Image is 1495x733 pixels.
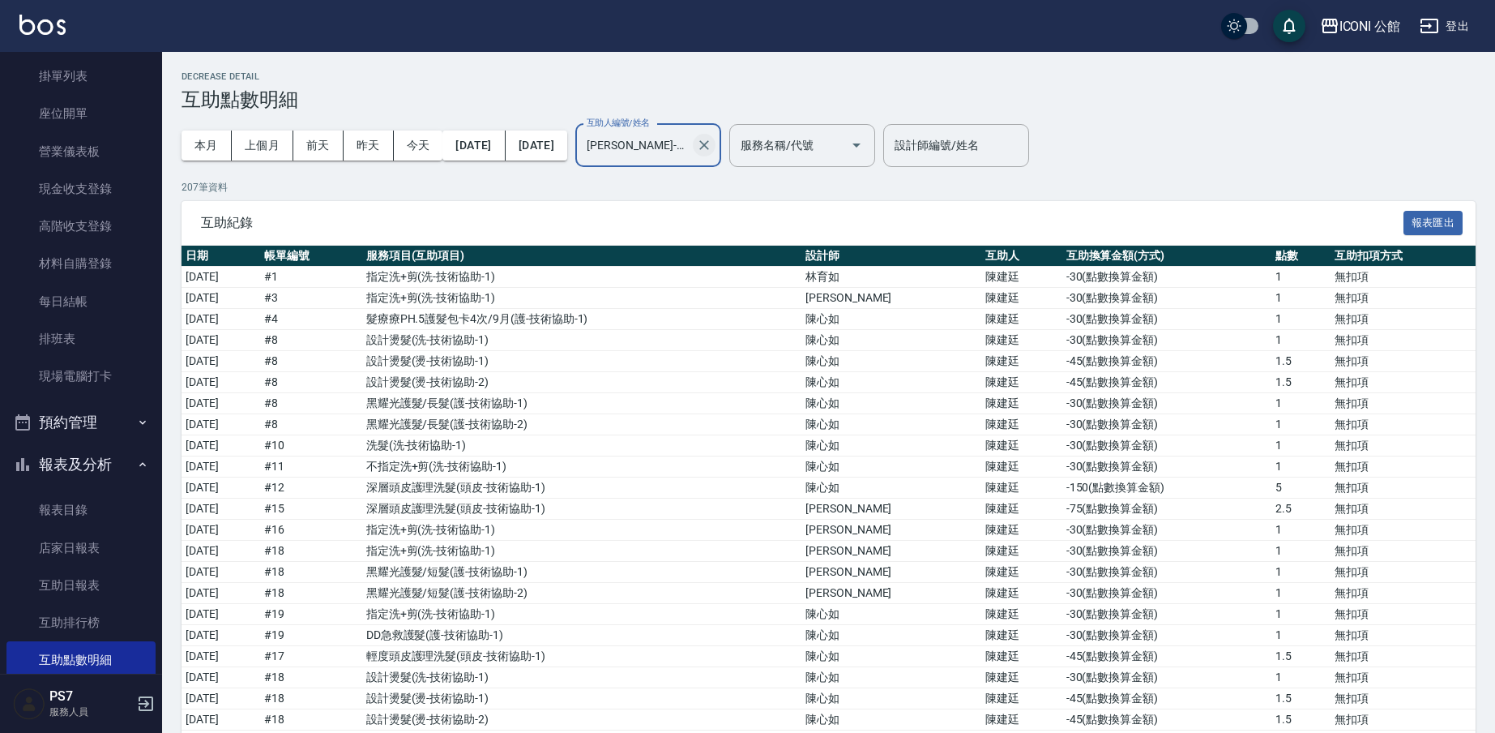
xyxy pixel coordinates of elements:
td: 設計燙髮 ( 燙-技術協助-2 ) [362,372,801,393]
td: [DATE] [182,330,260,351]
td: 陳心如 [801,330,981,351]
td: 設計燙髮 ( 燙-技術協助-1 ) [362,688,801,709]
td: -30 ( 點數換算金額 ) [1062,330,1272,351]
td: 無扣項 [1331,541,1476,562]
td: 無扣項 [1331,414,1476,435]
td: 無扣項 [1331,288,1476,309]
a: 互助日報表 [6,567,156,604]
td: 1 [1271,583,1330,604]
td: # 8 [260,414,362,435]
th: 日期 [182,246,260,267]
td: # 10 [260,435,362,457]
td: -30 ( 點數換算金額 ) [1062,309,1272,330]
th: 點數 [1271,246,1330,267]
td: 陳心如 [801,478,981,499]
h3: 互助點數明細 [182,88,1476,111]
a: 店家日報表 [6,529,156,567]
td: [PERSON_NAME] [801,499,981,520]
td: 設計燙髮 ( 燙-技術協助-2 ) [362,709,801,731]
td: 林育如 [801,267,981,288]
td: 深層頭皮護理洗髮 ( 頭皮-技術協助-1 ) [362,478,801,499]
td: 無扣項 [1331,688,1476,709]
td: # 8 [260,330,362,351]
td: 陳心如 [801,435,981,457]
a: 掛單列表 [6,58,156,95]
a: 每日結帳 [6,283,156,320]
h5: PS7 [49,688,132,705]
td: 無扣項 [1331,667,1476,688]
td: [DATE] [182,457,260,478]
td: 5 [1271,478,1330,499]
th: 設計師 [801,246,981,267]
button: [DATE] [506,131,567,161]
td: 陳心如 [801,604,981,625]
a: 現金收支登錄 [6,170,156,208]
button: 報表匯出 [1403,211,1463,236]
td: 無扣項 [1331,709,1476,731]
td: 無扣項 [1331,520,1476,541]
td: 陳建廷 [981,414,1061,435]
td: 1 [1271,457,1330,478]
td: 陳建廷 [981,330,1061,351]
td: 1 [1271,330,1330,351]
td: [DATE] [182,435,260,457]
td: 深層頭皮護理洗髮 ( 頭皮-技術協助-1 ) [362,499,801,520]
td: [DATE] [182,288,260,309]
td: 陳建廷 [981,646,1061,667]
td: 陳建廷 [981,435,1061,457]
td: # 8 [260,351,362,372]
button: 前天 [293,131,344,161]
td: 黑耀光護髮/長髮 ( 護-技術協助-1 ) [362,393,801,414]
label: 互助人編號/姓名 [587,117,650,129]
td: 陳建廷 [981,351,1061,372]
button: 登出 [1413,11,1476,41]
td: 無扣項 [1331,457,1476,478]
td: 無扣項 [1331,330,1476,351]
td: -45 ( 點數換算金額 ) [1062,688,1272,709]
td: 無扣項 [1331,372,1476,393]
td: [DATE] [182,625,260,646]
td: [DATE] [182,309,260,330]
td: 1 [1271,625,1330,646]
td: [PERSON_NAME] [801,288,981,309]
td: # 8 [260,393,362,414]
a: 排班表 [6,320,156,358]
td: 1 [1271,562,1330,583]
button: 昨天 [344,131,394,161]
td: 1 [1271,267,1330,288]
td: 1 [1271,414,1330,435]
td: 無扣項 [1331,478,1476,499]
td: -45 ( 點數換算金額 ) [1062,646,1272,667]
td: 1 [1271,393,1330,414]
td: [DATE] [182,709,260,731]
button: Open [844,132,869,158]
th: 互助換算金額(方式) [1062,246,1272,267]
td: 陳建廷 [981,604,1061,625]
td: -45 ( 點數換算金額 ) [1062,351,1272,372]
td: 陳心如 [801,309,981,330]
td: 陳建廷 [981,288,1061,309]
button: Clear [693,134,715,156]
td: # 3 [260,288,362,309]
td: 1 [1271,288,1330,309]
td: 陳心如 [801,414,981,435]
td: 陳心如 [801,351,981,372]
td: 指定洗+剪 ( 洗-技術協助-1 ) [362,541,801,562]
td: -30 ( 點數換算金額 ) [1062,541,1272,562]
td: [DATE] [182,667,260,688]
a: 報表匯出 [1403,214,1463,229]
td: 陳心如 [801,667,981,688]
td: 黑耀光護髮/短髮 ( 護-技術協助-1 ) [362,562,801,583]
td: -30 ( 點數換算金額 ) [1062,393,1272,414]
td: [DATE] [182,583,260,604]
th: 帳單編號 [260,246,362,267]
td: 1.5 [1271,351,1330,372]
td: [DATE] [182,562,260,583]
button: 本月 [182,131,232,161]
td: 陳建廷 [981,583,1061,604]
td: -30 ( 點數換算金額 ) [1062,267,1272,288]
td: 無扣項 [1331,604,1476,625]
td: 不指定洗+剪 ( 洗-技術協助-1 ) [362,457,801,478]
h2: Decrease Detail [182,71,1476,82]
td: -75 ( 點數換算金額 ) [1062,499,1272,520]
